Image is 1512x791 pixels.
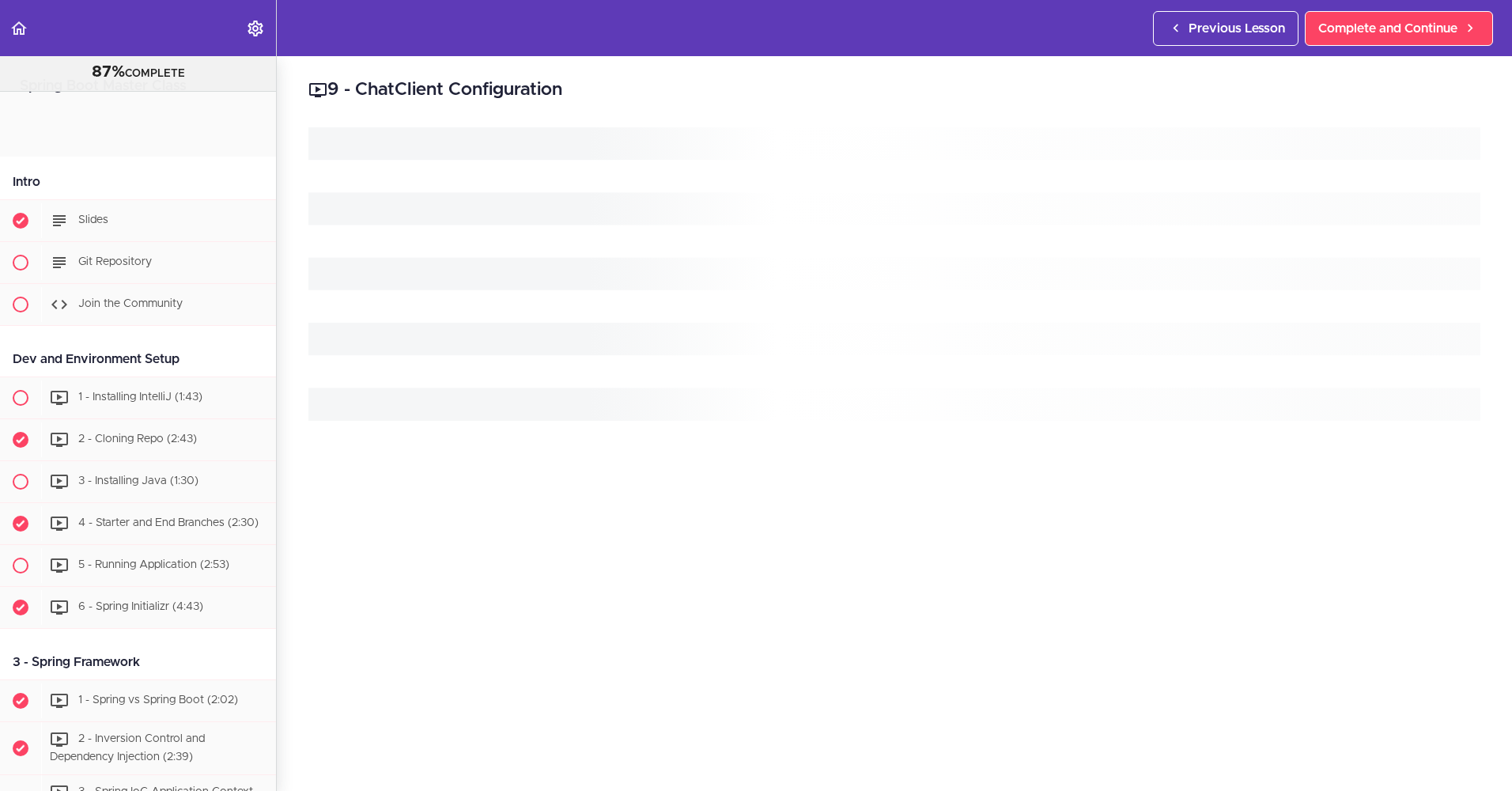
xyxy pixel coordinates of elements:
[308,77,1480,104] h2: 9 - ChatClient Configuration
[78,214,108,225] span: Slides
[78,298,183,309] span: Join the Community
[1189,19,1285,38] span: Previous Lesson
[20,62,256,83] div: COMPLETE
[78,559,229,570] span: 5 - Running Application (2:53)
[246,19,265,38] svg: Settings Menu
[1318,19,1457,38] span: Complete and Continue
[1305,11,1493,46] a: Complete and Continue
[308,127,1480,421] svg: Loading
[78,475,198,486] span: 3 - Installing Java (1:30)
[50,733,205,763] span: 2 - Inversion Control and Dependency Injection (2:39)
[1153,11,1298,46] a: Previous Lesson
[92,64,125,80] span: 87%
[78,601,203,612] span: 6 - Spring Initializr (4:43)
[78,694,238,706] span: 1 - Spring vs Spring Boot (2:02)
[78,392,202,403] span: 1 - Installing IntelliJ (1:43)
[78,517,259,528] span: 4 - Starter and End Branches (2:30)
[9,19,28,38] svg: Back to course curriculum
[78,433,197,445] span: 2 - Cloning Repo (2:43)
[78,256,152,267] span: Git Repository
